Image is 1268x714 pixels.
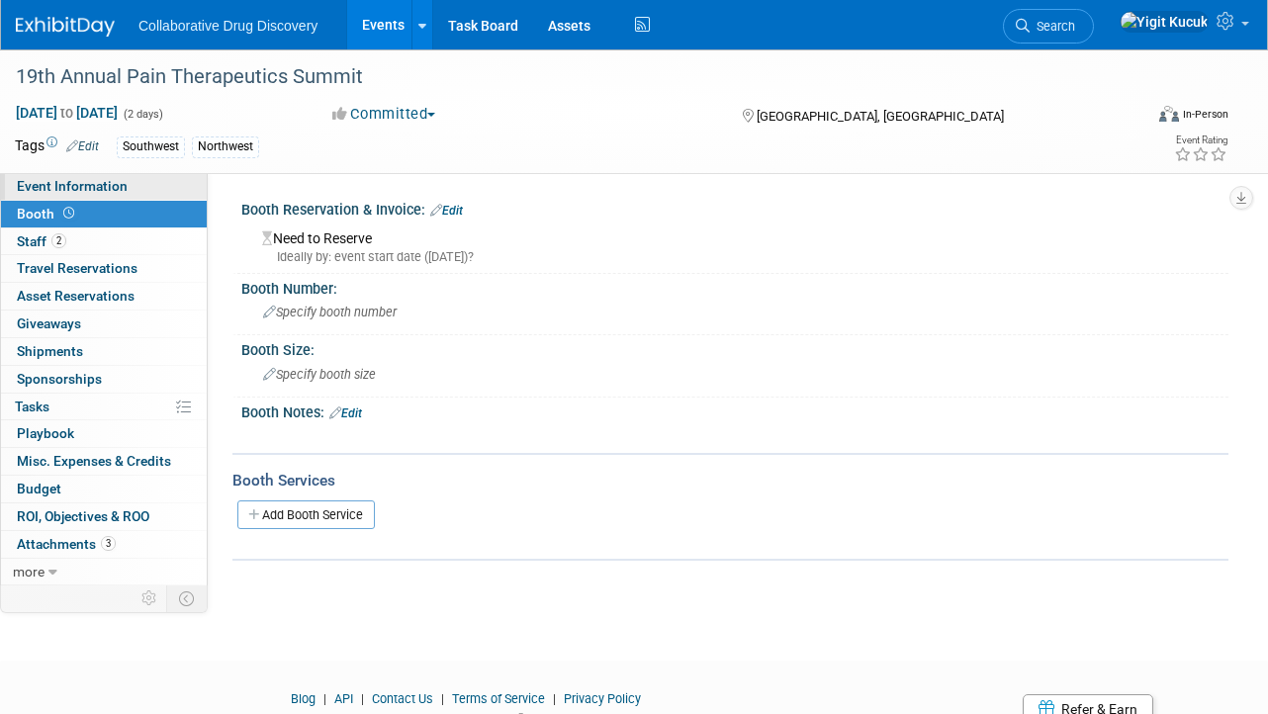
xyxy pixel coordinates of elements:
[1159,106,1179,122] img: Format-Inperson.png
[256,223,1214,266] div: Need to Reserve
[17,206,78,222] span: Booth
[59,206,78,221] span: Booth not reserved yet
[17,178,128,194] span: Event Information
[1,476,207,502] a: Budget
[291,691,316,706] a: Blog
[167,585,208,611] td: Toggle Event Tabs
[262,248,1214,266] div: Ideally by: event start date ([DATE])?
[241,398,1228,423] div: Booth Notes:
[17,233,66,249] span: Staff
[17,315,81,331] span: Giveaways
[1,228,207,255] a: Staff2
[372,691,433,706] a: Contact Us
[237,500,375,529] a: Add Booth Service
[241,274,1228,299] div: Booth Number:
[101,536,116,551] span: 3
[17,508,149,524] span: ROI, Objectives & ROO
[138,18,317,34] span: Collaborative Drug Discovery
[356,691,369,706] span: |
[263,367,376,382] span: Specify booth size
[16,17,115,37] img: ExhibitDay
[329,406,362,420] a: Edit
[192,136,259,157] div: Northwest
[122,108,163,121] span: (2 days)
[1,531,207,558] a: Attachments3
[51,233,66,248] span: 2
[548,691,561,706] span: |
[1,366,207,393] a: Sponsorships
[1,559,207,585] a: more
[1,448,207,475] a: Misc. Expenses & Credits
[1,255,207,282] a: Travel Reservations
[1,394,207,420] a: Tasks
[17,425,74,441] span: Playbook
[1030,19,1075,34] span: Search
[318,691,331,706] span: |
[430,204,463,218] a: Edit
[17,371,102,387] span: Sponsorships
[17,260,137,276] span: Travel Reservations
[1,201,207,227] a: Booth
[57,105,76,121] span: to
[1051,103,1229,133] div: Event Format
[564,691,641,706] a: Privacy Policy
[117,136,185,157] div: Southwest
[17,453,171,469] span: Misc. Expenses & Credits
[452,691,545,706] a: Terms of Service
[15,399,49,414] span: Tasks
[1174,135,1227,145] div: Event Rating
[17,481,61,496] span: Budget
[1,420,207,447] a: Playbook
[436,691,449,706] span: |
[1,503,207,530] a: ROI, Objectives & ROO
[1182,107,1228,122] div: In-Person
[13,564,45,580] span: more
[1,173,207,200] a: Event Information
[241,195,1228,221] div: Booth Reservation & Invoice:
[757,109,1004,124] span: [GEOGRAPHIC_DATA], [GEOGRAPHIC_DATA]
[133,585,167,611] td: Personalize Event Tab Strip
[15,104,119,122] span: [DATE] [DATE]
[1,283,207,310] a: Asset Reservations
[9,59,1125,95] div: 19th Annual Pain Therapeutics Summit
[66,139,99,153] a: Edit
[263,305,397,319] span: Specify booth number
[1120,11,1209,33] img: Yigit Kucuk
[1,311,207,337] a: Giveaways
[1003,9,1094,44] a: Search
[232,470,1228,491] div: Booth Services
[1,338,207,365] a: Shipments
[15,135,99,158] td: Tags
[325,104,443,125] button: Committed
[334,691,353,706] a: API
[17,343,83,359] span: Shipments
[17,536,116,552] span: Attachments
[241,335,1228,360] div: Booth Size:
[17,288,135,304] span: Asset Reservations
